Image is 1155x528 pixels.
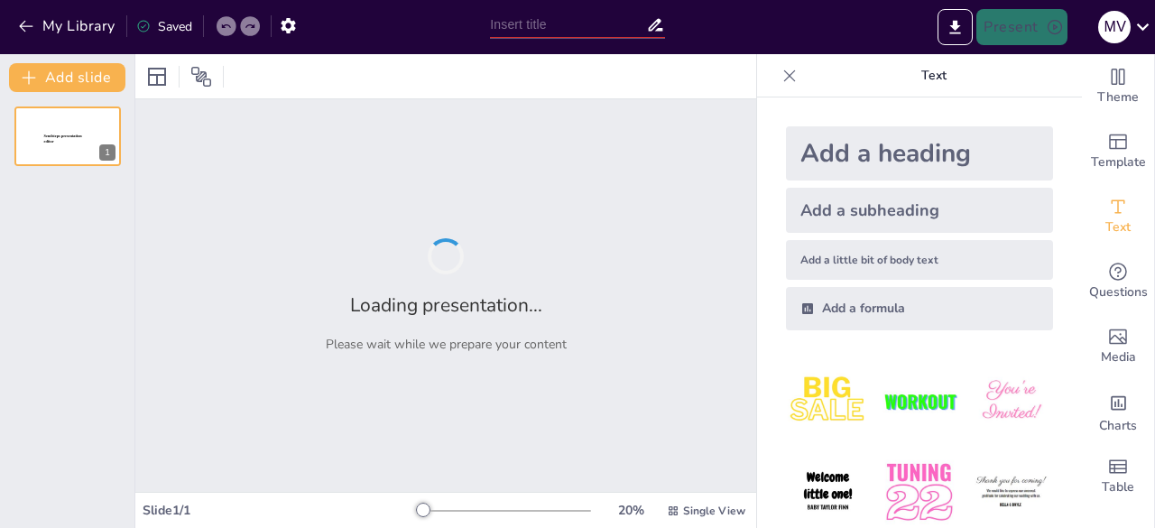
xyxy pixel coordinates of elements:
div: Add a little bit of body text [786,240,1053,280]
p: Please wait while we prepare your content [326,336,567,353]
span: Charts [1099,416,1137,436]
h2: Loading presentation... [350,292,542,318]
p: Text [804,54,1064,97]
span: Template [1091,153,1146,172]
img: 2.jpeg [877,359,961,443]
img: 1.jpeg [786,359,870,443]
span: Position [190,66,212,88]
span: Media [1101,347,1136,367]
button: Present [976,9,1067,45]
button: M V [1098,9,1131,45]
div: Saved [136,18,192,35]
button: My Library [14,12,123,41]
div: 1 [99,144,115,161]
div: 1 [14,107,121,166]
div: Add text boxes [1082,184,1154,249]
div: Layout [143,62,171,91]
span: Single View [683,504,745,518]
div: Add charts and graphs [1082,379,1154,444]
div: Get real-time input from your audience [1082,249,1154,314]
img: 3.jpeg [969,359,1053,443]
div: Add a subheading [786,188,1053,233]
div: Add a table [1082,444,1154,509]
div: 20 % [609,502,652,519]
span: Sendsteps presentation editor [44,134,82,144]
div: Add ready made slides [1082,119,1154,184]
span: Text [1105,218,1131,237]
button: Add slide [9,63,125,92]
button: Export to PowerPoint [938,9,973,45]
div: Add a heading [786,126,1053,181]
div: M V [1098,11,1131,43]
div: Change the overall theme [1082,54,1154,119]
div: Add images, graphics, shapes or video [1082,314,1154,379]
input: Insert title [490,12,645,38]
span: Theme [1097,88,1139,107]
span: Table [1102,477,1134,497]
div: Slide 1 / 1 [143,502,418,519]
span: Questions [1089,283,1148,302]
div: Add a formula [786,287,1053,330]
